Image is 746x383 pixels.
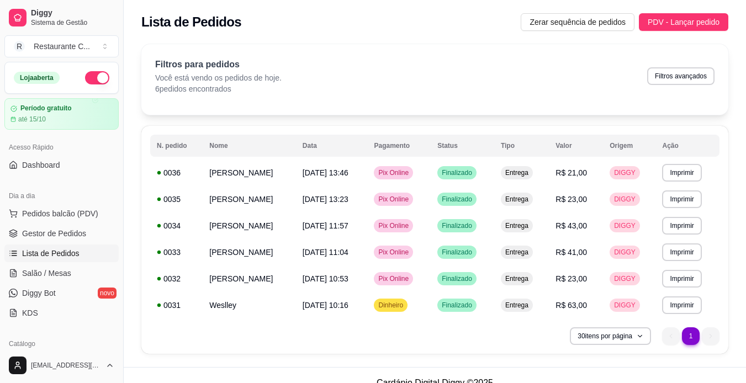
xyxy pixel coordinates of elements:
span: Finalizado [440,301,474,310]
button: Filtros avançados [647,67,715,85]
a: Dashboard [4,156,119,174]
span: Dinheiro [376,301,405,310]
th: Ação [655,135,719,157]
span: [DATE] 10:16 [303,301,348,310]
button: Alterar Status [85,71,109,84]
article: Período gratuito [20,104,72,113]
span: [DATE] 13:46 [303,168,348,177]
th: Pagamento [367,135,431,157]
th: Status [431,135,494,157]
span: Entrega [503,168,531,177]
span: DIGGY [612,274,638,283]
button: Imprimir [662,217,701,235]
span: DIGGY [612,195,638,204]
td: [PERSON_NAME] [203,159,296,186]
button: PDV - Lançar pedido [639,13,728,31]
span: [DATE] 10:53 [303,274,348,283]
nav: pagination navigation [657,322,725,350]
button: Select a team [4,35,119,57]
span: Entrega [503,301,531,310]
span: DIGGY [612,301,638,310]
span: Entrega [503,221,531,230]
div: 0035 [157,194,196,205]
td: [PERSON_NAME] [203,239,296,265]
a: DiggySistema de Gestão [4,4,119,31]
span: Finalizado [440,248,474,257]
span: Entrega [503,274,531,283]
span: Diggy [31,8,114,18]
span: Diggy Bot [22,288,56,299]
span: [DATE] 11:04 [303,248,348,257]
div: Loja aberta [14,72,60,84]
span: DIGGY [612,221,638,230]
span: Lista de Pedidos [22,248,80,259]
li: pagination item 1 active [682,327,700,345]
button: Imprimir [662,243,701,261]
span: DIGGY [612,248,638,257]
p: 6 pedidos encontrados [155,83,282,94]
span: Zerar sequência de pedidos [530,16,626,28]
span: Pix Online [376,221,411,230]
span: Entrega [503,248,531,257]
span: Pix Online [376,274,411,283]
div: 0036 [157,167,196,178]
span: R$ 23,00 [555,274,587,283]
span: R$ 43,00 [555,221,587,230]
span: Entrega [503,195,531,204]
td: [PERSON_NAME] [203,212,296,239]
span: Finalizado [440,274,474,283]
span: [DATE] 13:23 [303,195,348,204]
span: Salão / Mesas [22,268,71,279]
div: 0031 [157,300,196,311]
article: até 15/10 [18,115,46,124]
a: Gestor de Pedidos [4,225,119,242]
span: R [14,41,25,52]
a: KDS [4,304,119,322]
th: Tipo [494,135,549,157]
a: Salão / Mesas [4,264,119,282]
span: R$ 63,00 [555,301,587,310]
span: Pix Online [376,195,411,204]
div: Catálogo [4,335,119,353]
th: N. pedido [150,135,203,157]
span: [EMAIL_ADDRESS][DOMAIN_NAME] [31,361,101,370]
h2: Lista de Pedidos [141,13,241,31]
span: Pedidos balcão (PDV) [22,208,98,219]
button: Zerar sequência de pedidos [521,13,634,31]
button: Pedidos balcão (PDV) [4,205,119,222]
span: KDS [22,307,38,318]
span: Pix Online [376,248,411,257]
p: Filtros para pedidos [155,58,282,71]
div: 0032 [157,273,196,284]
span: R$ 21,00 [555,168,587,177]
span: Dashboard [22,159,60,171]
th: Valor [549,135,603,157]
span: [DATE] 11:57 [303,221,348,230]
div: Dia a dia [4,187,119,205]
span: Finalizado [440,195,474,204]
a: Período gratuitoaté 15/10 [4,98,119,130]
a: Diggy Botnovo [4,284,119,302]
button: Imprimir [662,270,701,288]
td: Weslley [203,292,296,318]
a: Lista de Pedidos [4,244,119,262]
button: [EMAIL_ADDRESS][DOMAIN_NAME] [4,352,119,379]
span: Finalizado [440,221,474,230]
th: Data [296,135,368,157]
p: Você está vendo os pedidos de hoje. [155,72,282,83]
th: Origem [603,135,655,157]
span: R$ 23,00 [555,195,587,204]
div: Restaurante C ... [34,41,90,52]
td: [PERSON_NAME] [203,265,296,292]
button: Imprimir [662,190,701,208]
span: PDV - Lançar pedido [648,16,719,28]
span: R$ 41,00 [555,248,587,257]
span: DIGGY [612,168,638,177]
div: 0033 [157,247,196,258]
button: Imprimir [662,296,701,314]
span: Pix Online [376,168,411,177]
div: 0034 [157,220,196,231]
button: Imprimir [662,164,701,182]
td: [PERSON_NAME] [203,186,296,212]
button: 30itens por página [570,327,651,345]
